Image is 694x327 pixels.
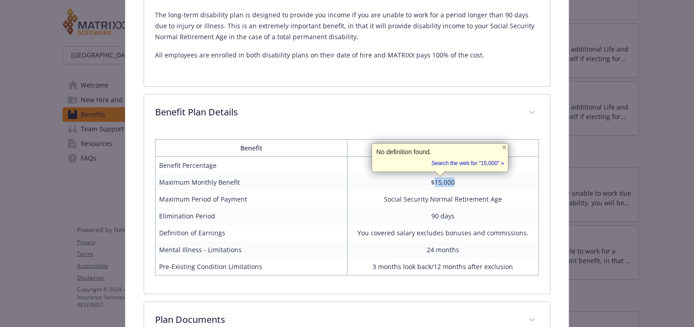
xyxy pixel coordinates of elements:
[155,50,539,61] p: All employees are enrolled in both disability plans on their date of hire and MATRIXX pays 100% o...
[347,174,539,191] td: $15,000
[155,156,347,174] td: Benefit Percentage
[155,258,347,275] td: Pre-Existing Condition Limitations
[347,191,539,208] td: Social Security Normal Retirement Age
[155,139,347,156] th: Benefit
[155,313,517,327] p: Plan Documents
[347,241,539,258] td: 24 months
[155,10,539,42] p: The long-term disability plan is designed to provide you income if you are unable to work for a p...
[347,224,539,241] td: You covered salary excludes bonuses and commissions.
[347,139,539,156] th: In Network
[347,156,539,174] td: 60%
[155,105,517,119] p: Benefit Plan Details
[155,241,347,258] td: Mental Illness - Limitations
[155,174,347,191] td: Maximum Monthly Benefit
[155,224,347,241] td: Definition of Earnings
[347,258,539,275] td: 3 months look back/12 months after exclusion
[144,94,550,132] div: Benefit Plan Details
[144,2,550,86] div: Description
[347,208,539,224] td: 90 days
[155,191,347,208] td: Maximum Period of Payment
[155,208,347,224] td: Elimination Period
[144,132,550,294] div: Benefit Plan Details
